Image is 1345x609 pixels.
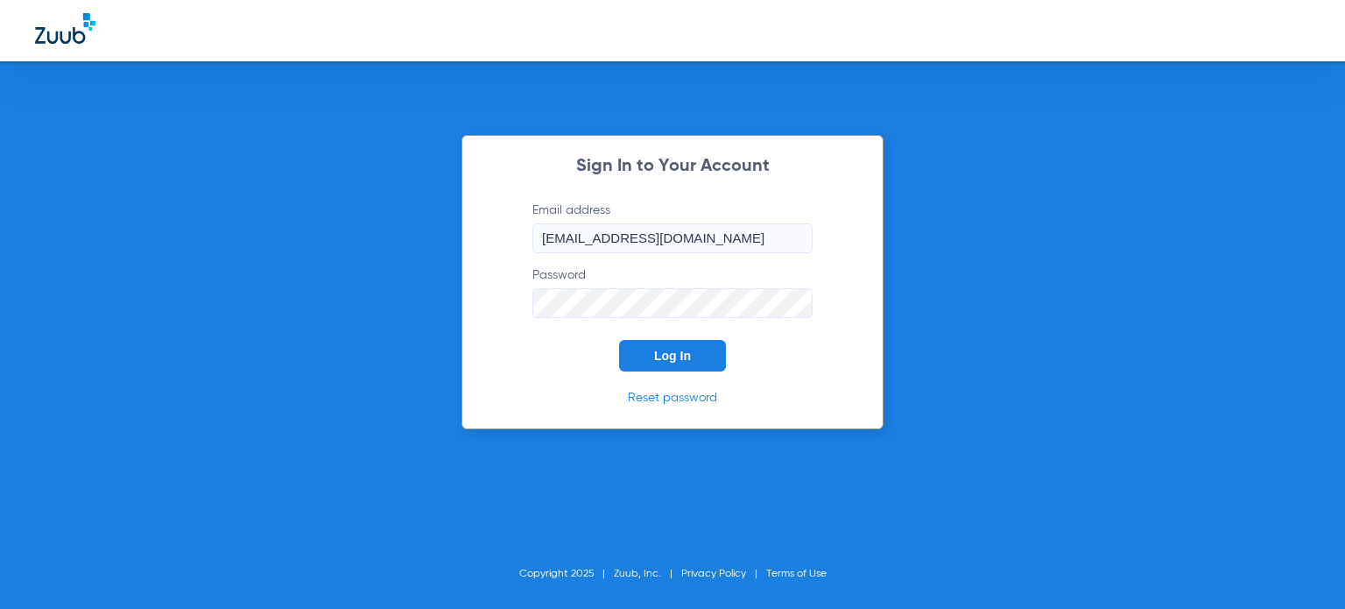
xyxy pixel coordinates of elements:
[1257,525,1345,609] iframe: Chat Widget
[532,288,813,318] input: Password
[35,13,95,44] img: Zuub Logo
[506,158,839,175] h2: Sign In to Your Account
[532,266,813,318] label: Password
[681,569,746,579] a: Privacy Policy
[532,202,813,253] label: Email address
[532,223,813,253] input: Email address
[766,569,827,579] a: Terms of Use
[619,340,726,372] button: Log In
[614,565,681,583] li: Zuub, Inc.
[654,349,691,363] span: Log In
[519,565,614,583] li: Copyright 2025
[628,392,717,404] a: Reset password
